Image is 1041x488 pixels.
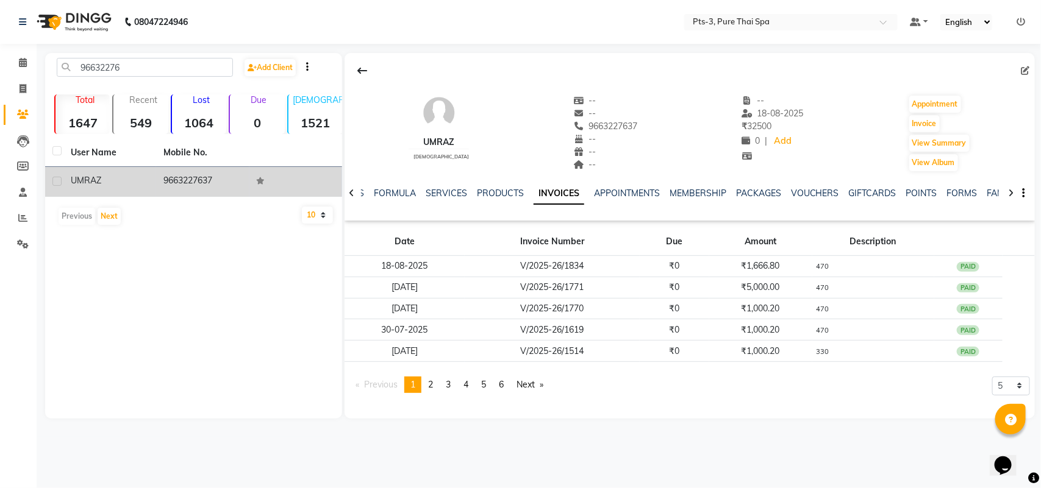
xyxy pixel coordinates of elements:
[345,298,465,319] td: [DATE]
[816,262,829,271] small: 470
[812,228,934,256] th: Description
[573,146,596,157] span: --
[670,188,726,199] a: MEMBERSHIP
[534,183,584,205] a: INVOICES
[113,115,168,130] strong: 549
[990,439,1029,476] iframe: chat widget
[499,379,504,390] span: 6
[772,133,793,150] a: Add
[816,347,829,356] small: 330
[230,115,284,130] strong: 0
[906,188,937,199] a: POINTS
[573,159,596,170] span: --
[63,139,156,167] th: User Name
[345,341,465,362] td: [DATE]
[31,5,115,39] img: logo
[156,167,249,197] td: 9663227637
[736,188,781,199] a: PACKAGES
[413,154,469,160] span: [DEMOGRAPHIC_DATA]
[345,319,465,341] td: 30-07-2025
[465,228,640,256] th: Invoice Number
[510,377,549,393] a: Next
[742,135,760,146] span: 0
[947,188,978,199] a: FORMS
[426,188,467,199] a: SERVICES
[421,94,457,131] img: avatar
[709,298,812,319] td: ₹1,000.20
[957,325,980,335] div: PAID
[957,347,980,356] div: PAID
[345,228,465,256] th: Date
[465,298,640,319] td: V/2025-26/1770
[71,175,101,186] span: UMRAZ
[849,188,896,199] a: GIFTCARDS
[573,108,596,119] span: --
[742,121,771,132] span: 32500
[709,341,812,362] td: ₹1,000.20
[481,379,486,390] span: 5
[640,298,709,319] td: ₹0
[742,95,765,106] span: --
[465,277,640,298] td: V/2025-26/1771
[349,59,375,82] div: Back to Client
[709,228,812,256] th: Amount
[957,283,980,293] div: PAID
[742,108,804,119] span: 18-08-2025
[55,115,110,130] strong: 1647
[957,304,980,314] div: PAID
[98,208,121,225] button: Next
[477,188,524,199] a: PRODUCTS
[791,188,839,199] a: VOUCHERS
[364,379,398,390] span: Previous
[428,379,433,390] span: 2
[816,305,829,313] small: 470
[816,326,829,334] small: 470
[957,262,980,272] div: PAID
[118,94,168,105] p: Recent
[232,94,284,105] p: Due
[409,136,469,149] div: UMRAZ
[573,133,596,144] span: --
[742,121,747,132] span: ₹
[465,341,640,362] td: V/2025-26/1514
[909,135,970,152] button: View Summary
[640,319,709,341] td: ₹0
[987,188,1017,199] a: FAMILY
[177,94,226,105] p: Lost
[156,139,249,167] th: Mobile No.
[463,379,468,390] span: 4
[709,256,812,277] td: ₹1,666.80
[640,277,709,298] td: ₹0
[573,121,638,132] span: 9663227637
[446,379,451,390] span: 3
[709,277,812,298] td: ₹5,000.00
[640,341,709,362] td: ₹0
[640,256,709,277] td: ₹0
[709,319,812,341] td: ₹1,000.20
[134,5,188,39] b: 08047224946
[765,135,767,147] span: |
[640,228,709,256] th: Due
[816,283,829,292] small: 470
[345,277,465,298] td: [DATE]
[573,95,596,106] span: --
[909,96,961,113] button: Appointment
[245,59,296,76] a: Add Client
[465,256,640,277] td: V/2025-26/1834
[57,58,233,77] input: Search by Name/Mobile/Email/Code
[293,94,343,105] p: [DEMOGRAPHIC_DATA]
[172,115,226,130] strong: 1064
[410,379,415,390] span: 1
[465,319,640,341] td: V/2025-26/1619
[60,94,110,105] p: Total
[345,256,465,277] td: 18-08-2025
[288,115,343,130] strong: 1521
[909,115,940,132] button: Invoice
[374,188,416,199] a: FORMULA
[349,377,550,393] nav: Pagination
[594,188,660,199] a: APPOINTMENTS
[909,154,958,171] button: View Album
